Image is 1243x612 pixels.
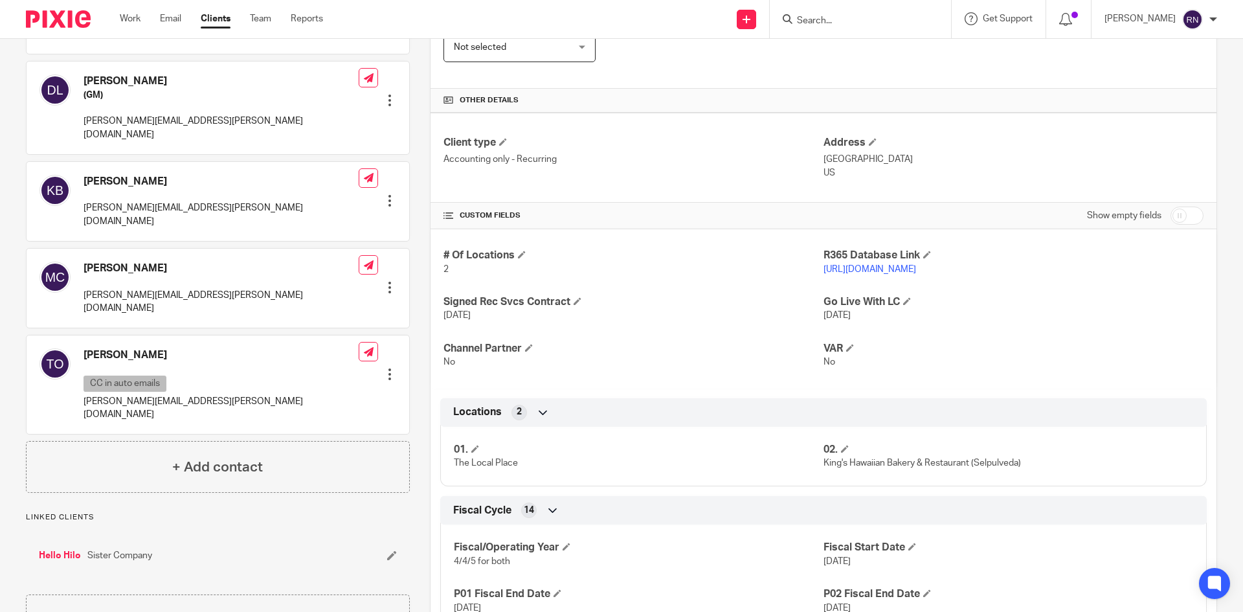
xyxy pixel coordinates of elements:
h4: Go Live With LC [823,295,1204,309]
p: [PERSON_NAME][EMAIL_ADDRESS][PERSON_NAME][DOMAIN_NAME] [84,115,359,141]
input: Search [796,16,912,27]
h5: (GM) [84,89,359,102]
span: No [823,357,835,367]
span: Locations [453,405,502,419]
img: Pixie [26,10,91,28]
h4: # Of Locations [443,249,823,262]
p: US [823,166,1204,179]
span: [DATE] [823,557,851,566]
a: Work [120,12,140,25]
h4: Signed Rec Svcs Contract [443,295,823,309]
span: Not selected [454,43,506,52]
h4: 02. [823,443,1193,457]
span: Other details [460,95,519,106]
p: [PERSON_NAME][EMAIL_ADDRESS][PERSON_NAME][DOMAIN_NAME] [84,201,359,228]
img: svg%3E [39,262,71,293]
p: Linked clients [26,512,410,523]
span: 2 [443,265,449,274]
h4: [PERSON_NAME] [84,348,359,362]
p: [PERSON_NAME][EMAIL_ADDRESS][PERSON_NAME][DOMAIN_NAME] [84,395,359,422]
label: Show empty fields [1087,209,1161,222]
a: Reports [291,12,323,25]
h4: R365 Database Link [823,249,1204,262]
span: No [443,357,455,367]
img: svg%3E [1182,9,1203,30]
span: Sister Company [87,549,152,562]
h4: [PERSON_NAME] [84,262,359,275]
h4: Fiscal Start Date [823,541,1193,554]
img: svg%3E [39,74,71,106]
p: CC in auto emails [84,376,166,392]
a: Team [250,12,271,25]
h4: P01 Fiscal End Date [454,587,823,601]
a: [URL][DOMAIN_NAME] [823,265,916,274]
h4: Client type [443,136,823,150]
h4: Fiscal/Operating Year [454,541,823,554]
a: Hello Hilo [39,549,81,562]
img: svg%3E [39,348,71,380]
h4: [PERSON_NAME] [84,74,359,88]
a: Clients [201,12,230,25]
h4: Channel Partner [443,342,823,356]
span: 2 [517,405,522,418]
h4: + Add contact [172,457,263,477]
img: svg%3E [39,175,71,206]
h4: CUSTOM FIELDS [443,210,823,221]
span: Fiscal Cycle [453,504,511,517]
h4: [PERSON_NAME] [84,175,359,188]
h4: P02 Fiscal End Date [823,587,1193,601]
p: [PERSON_NAME][EMAIL_ADDRESS][PERSON_NAME][DOMAIN_NAME] [84,289,359,315]
h4: VAR [823,342,1204,356]
p: Accounting only - Recurring [443,153,823,166]
span: The Local Place [454,459,518,468]
p: [GEOGRAPHIC_DATA] [823,153,1204,166]
h4: 01. [454,443,823,457]
span: King's Hawaiian Bakery & Restaurant (Selpulveda) [823,459,1021,468]
span: [DATE] [823,311,851,320]
h4: Address [823,136,1204,150]
p: [PERSON_NAME] [1104,12,1176,25]
a: Email [160,12,181,25]
span: [DATE] [443,311,471,320]
span: Get Support [983,14,1033,23]
span: 14 [524,504,534,517]
span: 4/4/5 for both [454,557,510,566]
